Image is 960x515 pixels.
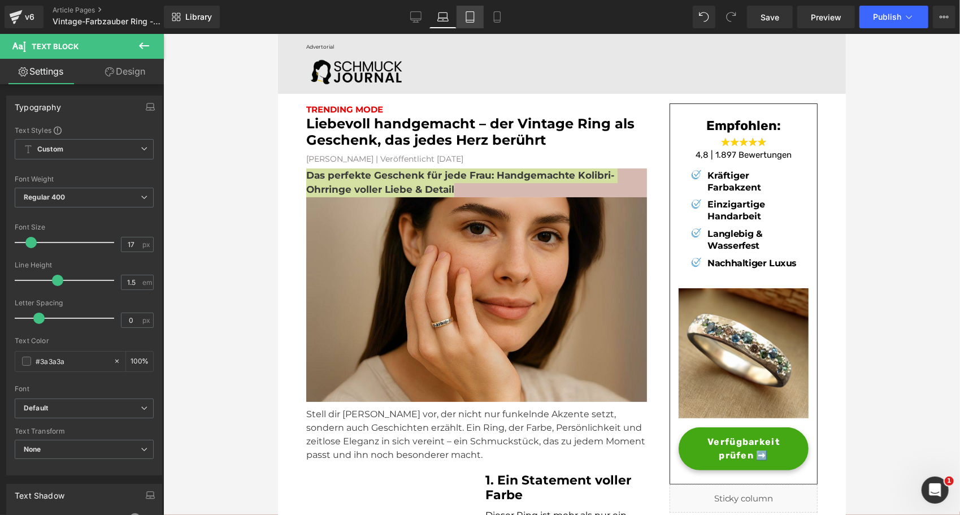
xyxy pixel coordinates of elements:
b: Regular 400 [24,193,66,201]
iframe: Intercom live chat [922,477,949,504]
span: Text Block [32,42,79,51]
a: Desktop [402,6,429,28]
div: Font [15,385,154,393]
div: Text Styles [15,125,154,135]
div: Font Size [15,223,154,231]
b: None [24,445,41,453]
a: Article Pages [53,6,183,15]
button: Redo [720,6,742,28]
a: Tablet [457,6,484,28]
a: Verfügbarkeit prüfen ➡️ [401,393,531,436]
font: [PERSON_NAME] | Veröffentlicht [DATE] [28,120,185,130]
b: Langlebig & Wasserfest [429,194,485,217]
a: v6 [5,6,44,28]
p: Stell dir [PERSON_NAME] vor, der nicht nur funkelnde Akzente setzt, sondern auch Geschichten erzä... [28,374,369,428]
span: Vintage-Farbzauber Ring - Geschenk [53,17,161,26]
i: Default [24,404,48,413]
b: 1. Ein Statement voller Farbe [207,439,353,469]
div: Text Transform [15,427,154,435]
span: Save [761,11,779,23]
h3: Empfohlen: [409,84,522,101]
span: Advertorial [28,10,56,16]
div: Text Shadow [15,484,64,500]
div: % [126,352,153,371]
strong: Das perfekte Geschenk für jede Frau: Handgemachte Kolibri-Ohrringe voller Liebe & Detail [28,136,337,162]
div: Font Weight [15,175,154,183]
b: Nachhaltiger Luxus [429,224,519,235]
a: Laptop [429,6,457,28]
div: Text Color [15,337,154,345]
a: New Library [164,6,220,28]
button: Publish [859,6,928,28]
span: 4,8 | 1.897 Bewertungen [418,116,514,126]
div: Typography [15,96,61,112]
button: More [933,6,955,28]
span: Preview [811,11,841,23]
span: Publish [873,12,901,21]
a: Preview [797,6,855,28]
span: em [142,279,152,286]
b: Einzigartige Handarbeit [429,165,487,188]
b: Custom [37,145,63,154]
strong: TRENDING MODE [28,70,105,81]
button: Undo [693,6,715,28]
div: Letter Spacing [15,299,154,307]
span: px [142,241,152,248]
span: Library [185,12,212,22]
input: Color [36,355,108,367]
span: Verfügbarkeit prüfen ➡️ [411,401,520,429]
span: 1 [945,477,954,486]
b: Kräftiger Farbakzent [429,136,483,159]
font: Liebevoll handgemacht – der Vintage Ring als Geschenk, das jedes Herz berührt [28,81,357,114]
div: v6 [23,10,37,24]
span: px [142,317,152,324]
a: Mobile [484,6,511,28]
div: Line Height [15,261,154,269]
a: Design [84,59,166,84]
